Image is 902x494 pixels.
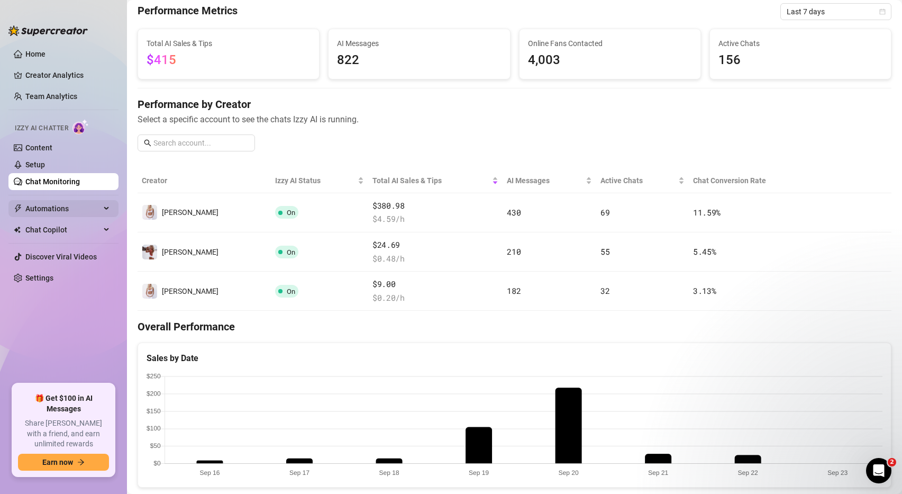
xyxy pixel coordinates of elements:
[337,50,501,70] span: 822
[138,319,891,334] h4: Overall Performance
[8,25,88,36] img: logo-BBDzfeDw.svg
[372,239,499,252] span: $24.69
[175,357,195,364] span: News
[25,274,53,282] a: Settings
[275,175,356,186] span: Izzy AI Status
[287,248,295,256] span: On
[25,160,45,169] a: Setup
[888,458,896,466] span: 2
[162,208,218,217] span: [PERSON_NAME]
[507,246,521,257] span: 210
[11,160,188,171] p: Learn about our AI Chatter - Izzy
[11,321,188,333] p: Billing
[372,292,499,304] span: $ 0.20 /h
[25,200,101,217] span: Automations
[372,175,490,186] span: Total AI Sales & Tips
[162,287,218,295] span: [PERSON_NAME]
[7,28,205,48] div: Search for helpSearch for help
[372,278,499,291] span: $9.00
[147,38,311,49] span: Total AI Sales & Tips
[14,204,22,213] span: thunderbolt
[507,207,521,218] span: 430
[11,119,45,130] span: 5 articles
[142,205,157,220] img: ashley
[372,253,499,265] span: $ 0.48 /h
[18,418,109,450] span: Share [PERSON_NAME] with a friend, and earn unlimited rewards
[25,92,77,101] a: Team Analytics
[142,284,157,299] img: Ashley
[337,38,501,49] span: AI Messages
[18,454,109,471] button: Earn nowarrow-right
[15,357,37,364] span: Home
[11,293,49,304] span: 13 articles
[693,285,716,296] span: 3.13 %
[25,177,80,186] a: Chat Monitoring
[507,285,521,296] span: 182
[372,200,499,212] span: $380.98
[138,113,891,126] span: Select a specific account to see the chats Izzy AI is running.
[138,168,271,193] th: Creator
[271,168,368,193] th: Izzy AI Status
[11,214,188,237] p: Learn about the Supercreator platform and its features
[18,393,109,414] span: 🎁 Get $100 in AI Messages
[528,38,692,49] span: Online Fans Contacted
[106,330,159,373] button: Help
[7,28,205,48] input: Search for help
[11,173,45,184] span: 3 articles
[787,4,885,20] span: Last 7 days
[600,246,609,257] span: 55
[11,147,188,158] p: Izzy - AI Chatter
[14,226,21,233] img: Chat Copilot
[287,209,295,217] span: On
[11,280,188,291] p: Answers to your common questions
[11,105,188,116] p: Onboarding to Supercreator
[186,4,205,23] div: Close
[866,458,891,483] iframe: Intercom live chat
[596,168,689,193] th: Active Chats
[25,221,101,238] span: Chat Copilot
[123,357,142,364] span: Help
[147,52,176,67] span: $415
[507,175,584,186] span: AI Messages
[25,67,110,84] a: Creator Analytics
[11,201,188,212] p: CRM, Chatting and Management Tools
[693,246,716,257] span: 5.45 %
[368,168,503,193] th: Total AI Sales & Tips
[25,253,97,261] a: Discover Viral Videos
[42,458,73,466] span: Earn now
[600,207,609,218] span: 69
[25,143,52,152] a: Content
[11,239,49,250] span: 13 articles
[11,92,188,103] p: Getting Started
[142,245,157,259] img: Ashley
[718,38,882,49] span: Active Chats
[503,168,596,193] th: AI Messages
[147,352,882,365] div: Sales by Date
[11,267,188,278] p: Frequently Asked Questions
[11,62,201,75] h2: 5 collections
[53,330,106,373] button: Messages
[72,119,89,134] img: AI Chatter
[879,8,886,15] span: calendar
[159,330,212,373] button: News
[15,123,68,133] span: Izzy AI Chatter
[372,213,499,226] span: $ 4.59 /h
[153,137,249,149] input: Search account...
[77,459,85,466] span: arrow-right
[287,288,295,295] span: On
[138,3,238,20] h4: Performance Metrics
[600,175,676,186] span: Active Chats
[144,139,151,147] span: search
[600,285,609,296] span: 32
[93,5,121,23] h1: Help
[61,357,98,364] span: Messages
[162,248,218,256] span: [PERSON_NAME]
[25,50,45,58] a: Home
[718,50,882,70] span: 156
[138,97,891,112] h4: Performance by Creator
[689,168,816,193] th: Chat Conversion Rate
[528,50,692,70] span: 4,003
[693,207,721,218] span: 11.59 %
